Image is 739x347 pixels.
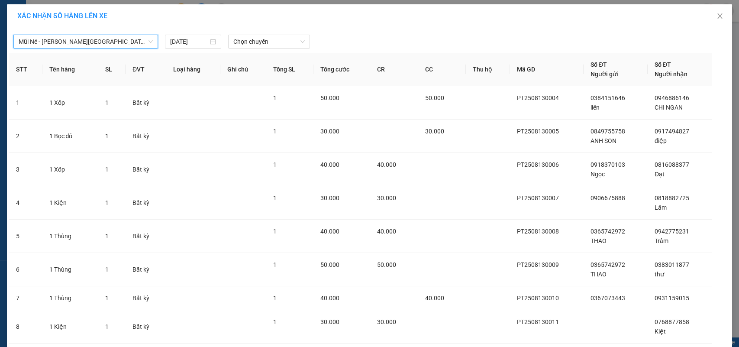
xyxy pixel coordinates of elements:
span: Người nhận [655,71,687,78]
span: XÁC NHẬN SỐ HÀNG LÊN XE [17,12,107,20]
span: Số ĐT [591,61,607,68]
th: Thu hộ [466,53,510,86]
span: 50.000 [320,94,339,101]
th: Mã GD [510,53,584,86]
span: PT2508130007 [517,195,559,201]
td: Bất kỳ [126,153,166,186]
span: 1 [273,261,277,268]
span: 40.000 [320,161,339,168]
span: 40.000 [425,295,444,302]
span: 40.000 [377,228,396,235]
span: 0384151646 [591,94,625,101]
td: 1 Xốp [42,153,98,186]
span: 1 [273,128,277,135]
span: Người gửi [591,71,618,78]
span: 30.000 [320,318,339,325]
span: 0367073443 [591,295,625,302]
input: 13/08/2025 [170,37,208,46]
td: 3 [9,153,42,186]
td: 7 [9,286,42,310]
td: 1 Kiện [42,186,98,220]
span: 0383011877 [655,261,689,268]
span: Lâm [655,204,667,211]
span: PT2508130011 [517,318,559,325]
span: Đạt [655,171,665,178]
td: Bất kỳ [126,86,166,120]
span: PT2508130004 [517,94,559,101]
span: THAO [591,237,607,244]
span: 40.000 [320,228,339,235]
td: 5 [9,220,42,253]
span: PT2508130006 [517,161,559,168]
span: 0365742972 [591,261,625,268]
span: 0849755758 [591,128,625,135]
span: Trâm [655,237,668,244]
span: 1 [105,133,109,139]
span: 1 [273,295,277,302]
span: 1 [105,166,109,173]
span: 0768877858 [655,318,689,325]
span: 0365742972 [591,228,625,235]
span: 1 [273,228,277,235]
td: Bất kỳ [126,220,166,253]
td: 1 Thùng [42,220,98,253]
span: 1 [105,199,109,206]
span: close [716,13,723,19]
button: Close [708,4,732,29]
td: Bất kỳ [126,286,166,310]
td: 2 [9,120,42,153]
span: 30.000 [320,195,339,201]
span: 40.000 [320,295,339,302]
span: 0917494827 [655,128,689,135]
span: PT2508130008 [517,228,559,235]
th: Tên hàng [42,53,98,86]
span: 0931159015 [655,295,689,302]
th: Tổng SL [266,53,314,86]
span: 30.000 [377,318,396,325]
span: 30.000 [320,128,339,135]
span: 1 [273,318,277,325]
span: 1 [273,161,277,168]
span: liên [591,104,600,111]
td: Bất kỳ [126,186,166,220]
span: 1 [105,99,109,106]
span: 40.000 [377,161,396,168]
span: Ngọc [591,171,605,178]
span: điệp [655,137,667,144]
span: Số ĐT [655,61,671,68]
span: PT2508130005 [517,128,559,135]
td: 1 Thùng [42,286,98,310]
span: 50.000 [425,94,444,101]
span: 0942775231 [655,228,689,235]
span: 50.000 [320,261,339,268]
span: Mũi Né - Phan Thiết - Sài Gòn (CT Km14) [19,35,153,48]
span: thư [655,271,664,278]
span: 1 [273,195,277,201]
span: THAO [591,271,607,278]
th: STT [9,53,42,86]
th: ĐVT [126,53,166,86]
span: 30.000 [425,128,444,135]
span: Chọn chuyến [233,35,304,48]
td: 1 Thùng [42,253,98,286]
span: 1 [105,295,109,302]
td: 1 Kiện [42,310,98,344]
span: 1 [105,266,109,273]
td: 6 [9,253,42,286]
span: 0918370103 [591,161,625,168]
th: Loại hàng [166,53,220,86]
span: PT2508130009 [517,261,559,268]
span: 50.000 [377,261,396,268]
td: 4 [9,186,42,220]
span: Kiệt [655,328,666,335]
span: 1 [105,233,109,240]
th: Ghi chú [220,53,266,86]
span: 1 [105,323,109,330]
span: ANH SON [591,137,616,144]
td: 1 Bọc đỏ [42,120,98,153]
span: 0816088377 [655,161,689,168]
span: 1 [273,94,277,101]
td: Bất kỳ [126,253,166,286]
th: SL [98,53,126,86]
th: CR [370,53,418,86]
